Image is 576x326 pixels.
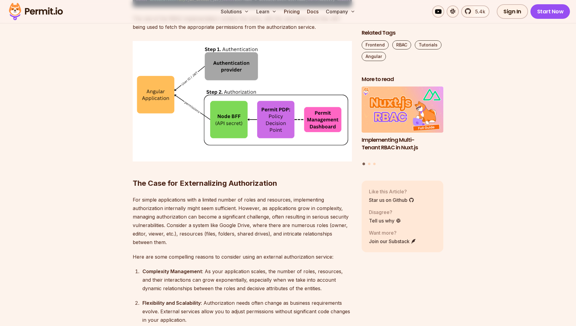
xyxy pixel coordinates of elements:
a: Start Now [530,4,570,19]
a: Sign In [497,4,528,19]
button: Solutions [218,5,251,18]
p: Disagree? [369,209,401,216]
a: RBAC [392,40,411,49]
p: Like this Article? [369,188,414,195]
h2: More to read [362,76,444,83]
button: Go to slide 1 [363,163,365,165]
a: Tell us why [369,217,401,224]
h2: The Case for Externalizing Authorization [133,154,352,188]
button: Company [323,5,358,18]
a: 5.4k [461,5,489,18]
img: angular_diagram.png [133,41,352,161]
span: 5.4k [472,8,485,15]
a: Tutorials [415,40,441,49]
a: Join our Substack [369,238,416,245]
a: Star us on Github [369,196,414,204]
strong: Flexibility and Scalability [142,300,201,306]
p: Here are some compelling reasons to consider using an external authorization service: [133,253,352,261]
a: Angular [362,52,386,61]
h3: Implementing Multi-Tenant RBAC in Nuxt.js [362,136,444,151]
a: Docs [305,5,321,18]
img: Implementing Multi-Tenant RBAC in Nuxt.js [362,87,444,133]
a: Implementing Multi-Tenant RBAC in Nuxt.jsImplementing Multi-Tenant RBAC in Nuxt.js [362,87,444,159]
div: Posts [362,87,444,166]
button: Go to slide 2 [368,163,370,165]
button: Learn [254,5,279,18]
strong: Complexity Management [142,268,202,274]
div: : Authorization needs often change as business requirements evolve. External services allow you t... [142,299,352,324]
a: Frontend [362,40,389,49]
a: Pricing [281,5,302,18]
p: For simple applications with a limited number of roles and resources, implementing authorization ... [133,195,352,246]
div: : As your application scales, the number of roles, resources, and their interactions can grow exp... [142,267,352,293]
h2: Related Tags [362,29,444,37]
button: Go to slide 3 [373,163,376,165]
li: 1 of 3 [362,87,444,159]
p: Want more? [369,229,416,236]
img: Permit logo [6,1,66,22]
